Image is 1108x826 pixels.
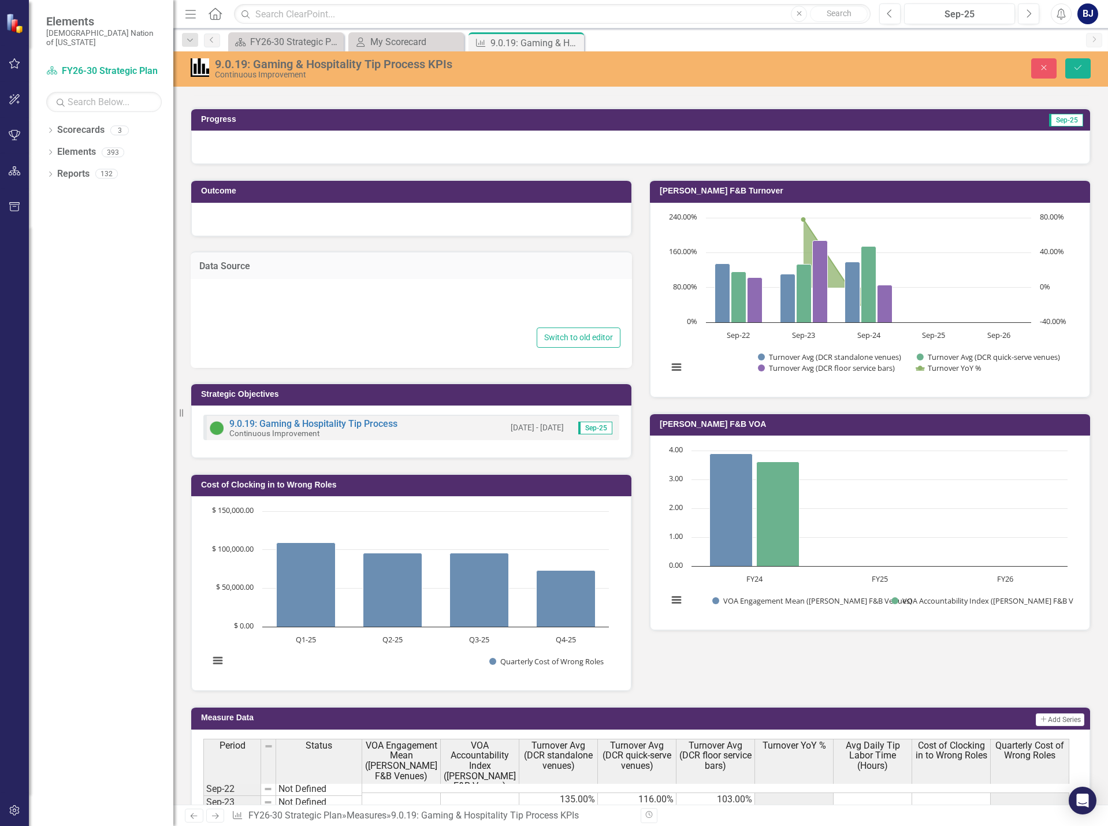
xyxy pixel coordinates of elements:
button: View chart menu, Chart [668,592,685,608]
path: Sep-23, 188. Turnover Avg (DCR floor service bars). [813,240,828,322]
td: Not Defined [276,782,362,796]
path: Q4-25, 73,496.18. Quarterly Cost of Wrong Roles. [537,571,596,627]
path: Sep-23, 78. Turnover YoY %. [801,217,806,222]
path: FY24, 3.89. VOA Engagement Mean (Durant F&B Venues). [710,453,753,566]
input: Search Below... [46,92,162,112]
svg: Interactive chart [662,445,1073,618]
span: Quarterly Cost of Wrong Roles [993,741,1066,761]
div: 3 [110,125,129,135]
img: 8DAGhfEEPCf229AAAAAElFTkSuQmCC [264,742,273,751]
text: Sep-22 [727,330,750,340]
path: Sep-24, 85. Turnover Avg (DCR floor service bars). [878,285,893,322]
span: Sep-25 [578,422,612,434]
small: Continuous Improvement [229,429,319,438]
a: FY26-30 Strategic Plan [231,35,341,49]
text: Sep-23 [792,330,815,340]
div: » » [232,809,632,823]
button: Show VOA Accountability Index (Durant F&B Venues) [891,596,1062,606]
text: Sep-26 [987,330,1010,340]
div: My Scorecard [370,35,461,49]
text: Q3-25 [469,634,489,645]
a: 9.0.19: Gaming & Hospitality Tip Process [229,418,397,429]
span: VOA Accountability Index ([PERSON_NAME] F&B Venues) [443,741,516,791]
path: Sep-24, 174. Turnover Avg (DCR quick-serve venues). [861,246,876,322]
span: Turnover Avg (DCR quick-serve venues) [600,741,674,771]
path: FY24, 3.61. VOA Accountability Index (Durant F&B Venues). [757,462,800,566]
text: $ 50,000.00 [216,582,254,592]
text: $ 0.00 [234,620,254,631]
text: 40.00% [1040,246,1064,256]
svg: Interactive chart [662,212,1073,385]
a: My Scorecard [351,35,461,49]
td: Sep-22 [203,782,261,796]
h3: Data Source [199,261,623,271]
span: Search [827,9,852,18]
span: Elements [46,14,162,28]
button: Show Turnover YoY % [916,363,982,373]
button: Show Turnover Avg (DCR standalone venues) [758,352,902,362]
span: Turnover Avg (DCR floor service bars) [679,741,752,771]
img: CI Action Plan Approved/In Progress [210,421,224,435]
h3: Cost of Clocking in to Wrong Roles [201,481,626,489]
a: Measures [347,810,386,821]
div: 9.0.19: Gaming & Hospitality Tip Process KPIs [215,58,696,70]
text: FY26 [997,574,1013,584]
text: 0% [1040,281,1050,292]
a: Elements [57,146,96,159]
g: VOA Accountability Index (Durant F&B Venues), bar series 2 of 2 with 3 bars. [757,451,1006,567]
div: Open Intercom Messenger [1069,787,1096,814]
span: VOA Engagement Mean ([PERSON_NAME] F&B Venues) [365,741,438,781]
button: Show VOA Engagement Mean (Durant F&B Venues) [712,596,878,606]
text: Q4-25 [556,634,576,645]
button: Switch to old editor [537,328,620,348]
div: Chart. Highcharts interactive chart. [662,445,1078,618]
path: Sep-22, 103. Turnover Avg (DCR floor service bars). [748,277,763,322]
text: FY24 [746,574,763,584]
text: 1.00 [669,531,683,541]
span: Turnover YoY % [763,741,826,751]
g: Turnover Avg (DCR standalone venues), series 1 of 4. Bar series with 5 bars. Y axis, values. [715,218,999,323]
div: Continuous Improvement [215,70,696,79]
td: Not Defined [276,796,362,809]
div: Chart. Highcharts interactive chart. [662,212,1078,385]
span: Period [220,741,246,751]
div: 132 [95,169,118,179]
a: Reports [57,168,90,181]
small: [DATE] - [DATE] [511,422,564,433]
div: 9.0.19: Gaming & Hospitality Tip Process KPIs [391,810,579,821]
div: 9.0.19: Gaming & Hospitality Tip Process KPIs [490,36,581,50]
text: Sep-25 [922,330,945,340]
h3: Strategic Objectives [201,390,626,399]
text: 80.00% [1040,211,1064,222]
g: VOA Engagement Mean (Durant F&B Venues), bar series 1 of 2 with 3 bars. [710,451,1006,567]
g: Turnover Avg (DCR quick-serve venues), series 2 of 4. Bar series with 5 bars. Y axis, values. [731,218,999,323]
small: [DEMOGRAPHIC_DATA] Nation of [US_STATE] [46,28,162,47]
text: 240.00% [669,211,697,222]
svg: Interactive chart [203,505,615,679]
h3: Outcome [201,187,626,195]
td: 116.00% [598,792,676,806]
text: 0% [687,316,697,326]
div: FY26-30 Strategic Plan [250,35,341,49]
img: ClearPoint Strategy [6,13,26,33]
button: View chart menu, Chart [210,653,226,669]
path: Q3-25, 95,678.82. Quarterly Cost of Wrong Roles. [450,553,509,627]
path: Q1-25, 108,794.99. Quarterly Cost of Wrong Roles. [277,543,336,627]
text: $ 100,000.00 [212,544,254,554]
path: Sep-22, 135. Turnover Avg (DCR standalone venues). [715,263,730,322]
path: Sep-23, 133. Turnover Avg (DCR quick-serve venues). [797,264,812,322]
path: Sep-22, 116. Turnover Avg (DCR quick-serve venues). [731,271,746,322]
button: Search [810,6,868,22]
button: Add Series [1036,713,1084,726]
button: Show Quarterly Cost of Wrong Roles [489,656,604,667]
path: Sep-23, 111. Turnover Avg (DCR standalone venues). [780,274,795,322]
div: 393 [102,147,124,157]
td: 103.00% [676,792,755,806]
span: Status [306,741,332,751]
span: Turnover Avg (DCR standalone venues) [522,741,595,771]
h3: [PERSON_NAME] F&B VOA [660,420,1084,429]
td: 135.00% [519,792,598,806]
button: Show Turnover Avg (DCR quick-serve venues) [917,352,1062,362]
button: BJ [1077,3,1098,24]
